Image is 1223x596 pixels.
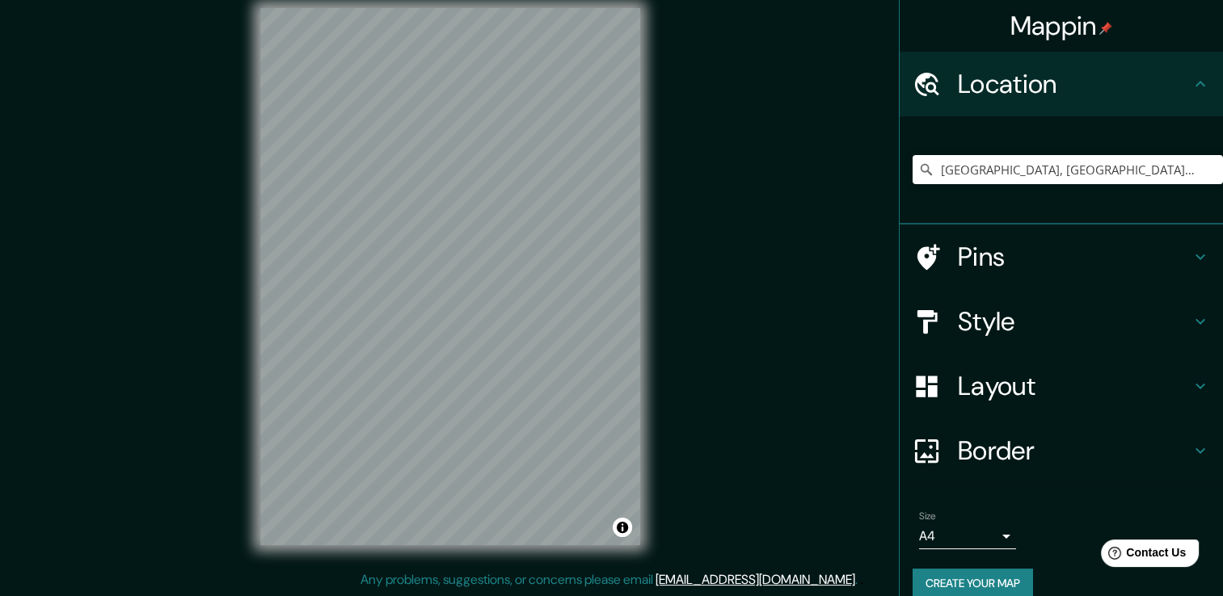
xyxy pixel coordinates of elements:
h4: Mappin [1010,10,1113,42]
h4: Pins [958,241,1191,273]
a: [EMAIL_ADDRESS][DOMAIN_NAME] [656,571,855,588]
img: pin-icon.png [1099,22,1112,35]
canvas: Map [260,8,640,545]
h4: Border [958,434,1191,467]
div: Location [900,52,1223,116]
div: . [860,570,863,590]
div: Style [900,289,1223,354]
h4: Location [958,68,1191,100]
div: Layout [900,354,1223,418]
div: A4 [919,523,1016,549]
div: Border [900,418,1223,483]
iframe: Help widget launcher [1079,533,1205,578]
button: Toggle attribution [613,518,632,537]
div: Pins [900,225,1223,289]
label: Size [919,510,936,523]
p: Any problems, suggestions, or concerns please email . [361,570,858,590]
h4: Layout [958,370,1191,402]
div: . [858,570,860,590]
h4: Style [958,305,1191,338]
input: Pick your city or area [913,155,1223,184]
